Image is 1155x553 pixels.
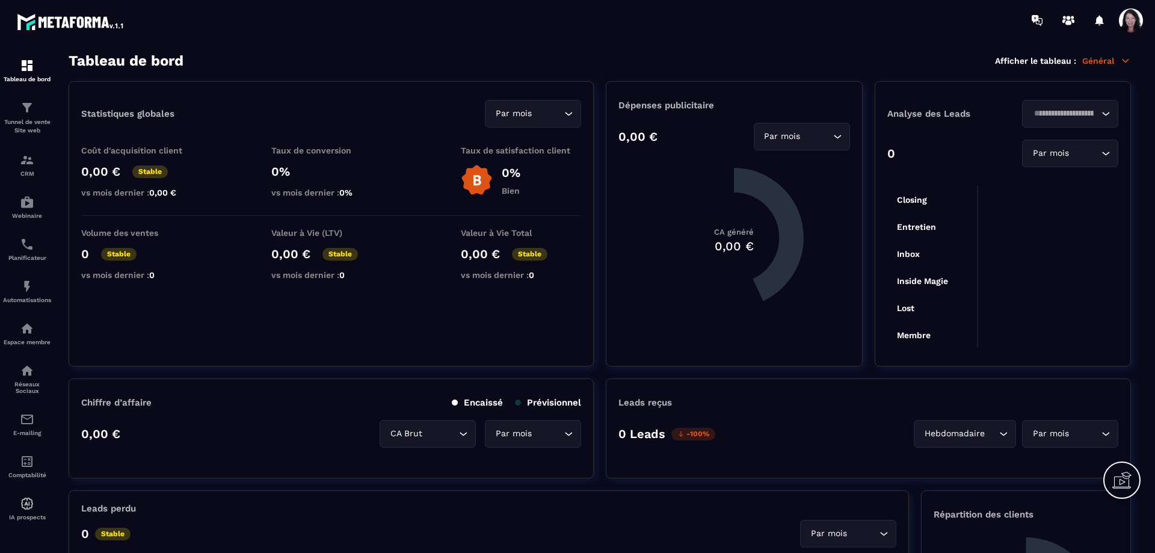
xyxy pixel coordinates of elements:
p: IA prospects [3,514,51,521]
tspan: Inside Magie [896,276,947,286]
p: Analyse des Leads [887,108,1003,119]
img: automations [20,496,34,511]
p: vs mois dernier : [461,270,581,280]
input: Search for option [425,427,456,440]
a: formationformationTunnel de vente Site web [3,91,51,144]
tspan: Lost [896,303,914,313]
div: Search for option [1022,140,1118,167]
p: 0,00 € [618,129,658,144]
img: automations [20,321,34,336]
input: Search for option [534,427,561,440]
div: Search for option [485,100,581,128]
div: Search for option [380,420,476,448]
p: E-mailing [3,430,51,436]
p: Réseaux Sociaux [3,381,51,394]
img: formation [20,100,34,115]
p: Planificateur [3,255,51,261]
span: 0 [149,270,155,280]
input: Search for option [1030,107,1098,120]
span: CA Brut [387,427,425,440]
img: formation [20,153,34,167]
a: formationformationCRM [3,144,51,186]
p: Stable [512,248,547,261]
input: Search for option [1071,427,1098,440]
p: Espace membre [3,339,51,345]
p: vs mois dernier : [81,270,202,280]
p: Chiffre d’affaire [81,397,152,408]
img: email [20,412,34,427]
p: Stable [101,248,137,261]
p: Leads perdu [81,503,136,514]
div: Search for option [485,420,581,448]
span: 0 [339,270,345,280]
p: 0,00 € [81,427,120,441]
a: social-networksocial-networkRéseaux Sociaux [3,354,51,403]
img: automations [20,279,34,294]
p: 0% [502,165,520,180]
span: Par mois [493,427,534,440]
p: 0 [81,527,89,541]
a: automationsautomationsEspace membre [3,312,51,354]
p: Stable [322,248,358,261]
p: Stable [132,165,168,178]
div: Search for option [800,520,896,548]
p: Prévisionnel [515,397,581,408]
p: Dépenses publicitaire [618,100,849,111]
p: vs mois dernier : [81,188,202,197]
div: Search for option [1022,420,1118,448]
p: Webinaire [3,212,51,219]
span: 0,00 € [149,188,176,197]
p: Automatisations [3,297,51,303]
img: formation [20,58,34,73]
p: Encaissé [452,397,503,408]
p: Bien [502,186,520,196]
p: Afficher le tableau : [995,56,1076,66]
span: Par mois [808,527,849,540]
p: 0 [81,247,89,261]
p: Répartition des clients [934,509,1118,520]
input: Search for option [534,107,561,120]
span: Par mois [493,107,534,120]
span: 0 [529,270,534,280]
span: Par mois [1030,427,1071,440]
p: Statistiques globales [81,108,174,119]
p: Coût d'acquisition client [81,146,202,155]
p: Comptabilité [3,472,51,478]
img: accountant [20,454,34,469]
a: emailemailE-mailing [3,403,51,445]
tspan: Closing [896,195,926,205]
span: Par mois [762,130,803,143]
a: automationsautomationsAutomatisations [3,270,51,312]
p: Tableau de bord [3,76,51,82]
img: automations [20,195,34,209]
h3: Tableau de bord [69,52,183,69]
input: Search for option [849,527,876,540]
p: Stable [95,528,131,540]
span: 0% [339,188,353,197]
p: Valeur à Vie Total [461,228,581,238]
p: -100% [671,428,715,440]
p: CRM [3,170,51,177]
p: Taux de conversion [271,146,392,155]
div: Search for option [914,420,1016,448]
tspan: Inbox [896,249,919,259]
p: vs mois dernier : [271,188,392,197]
a: automationsautomationsWebinaire [3,186,51,228]
p: 0 [887,146,895,161]
p: 0% [271,164,392,179]
p: 0,00 € [81,164,120,179]
span: Par mois [1030,147,1071,160]
div: Search for option [754,123,850,150]
p: Général [1082,55,1131,66]
a: schedulerschedulerPlanificateur [3,228,51,270]
input: Search for option [987,427,996,440]
img: scheduler [20,237,34,252]
p: Leads reçus [618,397,672,408]
input: Search for option [803,130,830,143]
p: Valeur à Vie (LTV) [271,228,392,238]
p: vs mois dernier : [271,270,392,280]
a: formationformationTableau de bord [3,49,51,91]
input: Search for option [1071,147,1098,160]
p: 0 Leads [618,427,665,441]
p: Tunnel de vente Site web [3,118,51,135]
